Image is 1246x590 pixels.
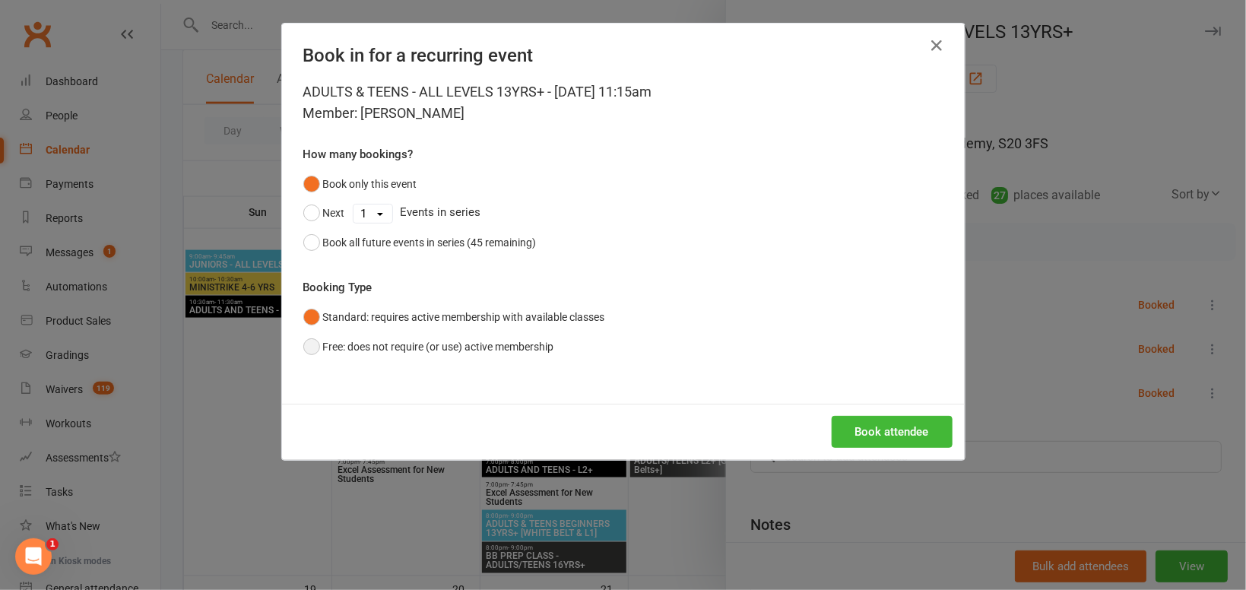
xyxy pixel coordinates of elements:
button: Book attendee [832,416,953,448]
button: Next [303,198,345,227]
button: Book all future events in series (45 remaining) [303,228,537,257]
span: 1 [46,538,59,550]
div: Book all future events in series (45 remaining) [323,234,537,251]
button: Close [925,33,950,58]
div: ADULTS & TEENS - ALL LEVELS 13YRS+ - [DATE] 11:15am Member: [PERSON_NAME] [303,81,943,124]
label: Booking Type [303,278,373,297]
button: Standard: requires active membership with available classes [303,303,605,331]
h4: Book in for a recurring event [303,45,943,66]
iframe: Intercom live chat [15,538,52,575]
button: Book only this event [303,170,417,198]
button: Free: does not require (or use) active membership [303,332,554,361]
label: How many bookings? [303,145,414,163]
div: Events in series [303,198,943,227]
